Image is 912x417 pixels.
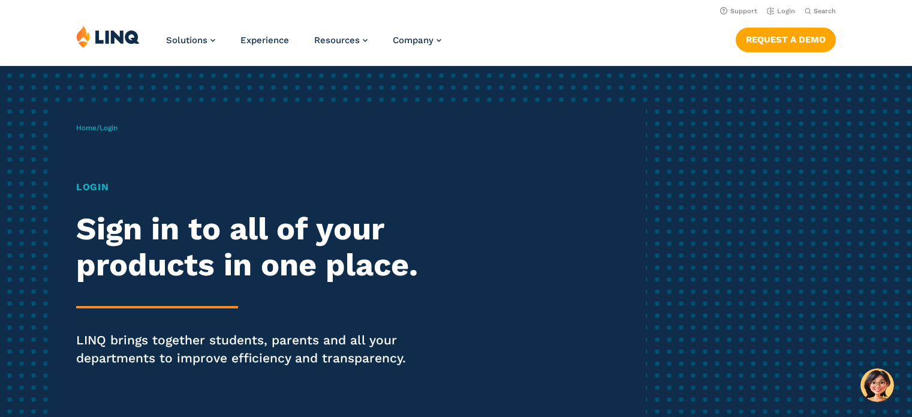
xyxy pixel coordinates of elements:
h1: Login [76,180,428,194]
button: Open Search Bar [805,7,836,16]
button: Hello, have a question? Let’s chat. [860,368,894,402]
a: Request a Demo [736,28,836,52]
span: / [76,124,118,132]
nav: Primary Navigation [166,25,441,65]
span: Company [393,35,434,46]
a: Experience [240,35,289,46]
a: Solutions [166,35,215,46]
nav: Button Navigation [736,25,836,52]
span: Solutions [166,35,207,46]
a: Support [720,7,757,15]
a: Company [393,35,441,46]
a: Home [76,124,97,132]
a: Resources [314,35,368,46]
h2: Sign in to all of your products in one place. [76,211,428,283]
img: LINQ | K‑12 Software [76,25,140,48]
a: Login [767,7,795,15]
span: Login [100,124,118,132]
p: LINQ brings together students, parents and all your departments to improve efficiency and transpa... [76,331,428,367]
span: Resources [314,35,360,46]
span: Search [814,7,836,15]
